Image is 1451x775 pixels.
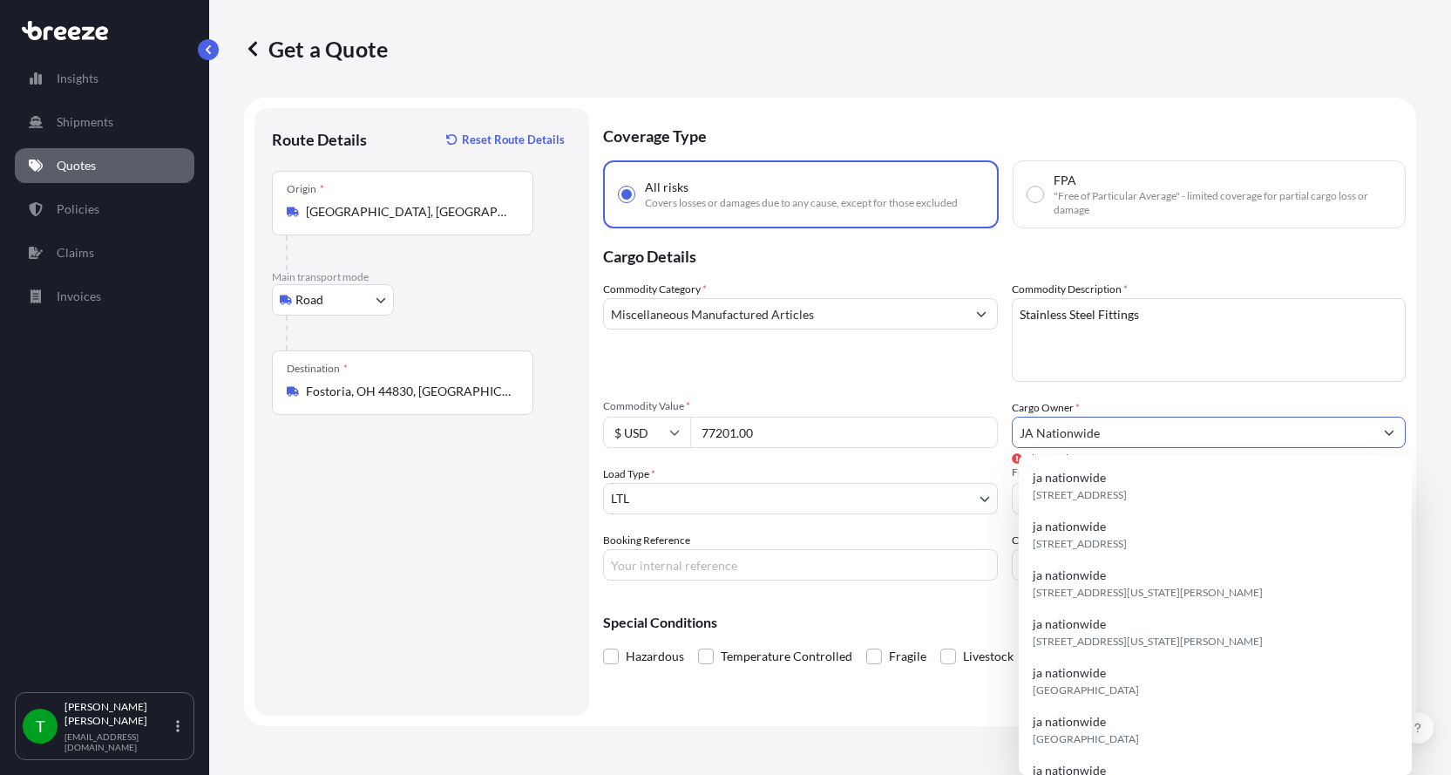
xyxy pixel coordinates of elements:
[645,196,958,210] span: Covers losses or damages due to any cause, except for those excluded
[287,362,348,376] div: Destination
[1373,417,1405,448] button: Show suggestions
[1012,399,1080,417] label: Cargo Owner
[1033,713,1106,731] span: ja nationwide
[1012,549,1407,581] input: Enter name
[1054,189,1392,217] span: "Free of Particular Average" - limited coverage for partial cargo loss or damage
[963,643,1014,670] span: Livestock
[64,700,173,728] p: [PERSON_NAME] [PERSON_NAME]
[966,298,997,330] button: Show suggestions
[603,399,998,413] span: Commodity Value
[57,288,101,305] p: Invoices
[1033,731,1139,748] span: [GEOGRAPHIC_DATA]
[306,383,512,400] input: Destination
[721,643,852,670] span: Temperature Controlled
[36,717,45,735] span: T
[64,731,173,752] p: [EMAIL_ADDRESS][DOMAIN_NAME]
[1033,584,1263,602] span: [STREET_ADDRESS][US_STATE][PERSON_NAME]
[462,131,565,148] p: Reset Route Details
[1033,664,1106,682] span: ja nationwide
[57,157,96,174] p: Quotes
[690,417,998,448] input: Type amount
[603,532,690,549] label: Booking Reference
[57,70,98,87] p: Insights
[306,203,512,221] input: Origin
[611,490,629,507] span: LTL
[272,129,367,150] p: Route Details
[603,466,655,483] span: Load Type
[57,244,94,262] p: Claims
[1012,450,1176,467] span: Please select or type cargo owner
[1033,567,1106,584] span: ja nationwide
[604,298,966,330] input: Select a commodity type
[244,35,388,63] p: Get a Quote
[287,182,324,196] div: Origin
[57,201,99,218] p: Policies
[1012,532,1074,549] label: Carrier Name
[1012,466,1407,479] span: Freight Cost
[603,108,1406,160] p: Coverage Type
[57,113,113,131] p: Shipments
[1012,281,1128,298] label: Commodity Description
[603,615,1406,629] p: Special Conditions
[1013,417,1374,448] input: Full name
[603,281,707,298] label: Commodity Category
[295,291,323,309] span: Road
[603,549,998,581] input: Your internal reference
[1033,518,1106,535] span: ja nationwide
[1054,172,1076,189] span: FPA
[1033,615,1106,633] span: ja nationwide
[889,643,926,670] span: Fragile
[1033,486,1127,504] span: [STREET_ADDRESS]
[1033,469,1106,486] span: ja nationwide
[626,643,684,670] span: Hazardous
[1033,633,1263,650] span: [STREET_ADDRESS][US_STATE][PERSON_NAME]
[1033,682,1139,699] span: [GEOGRAPHIC_DATA]
[645,179,688,196] span: All risks
[272,284,394,316] button: Select transport
[603,228,1406,281] p: Cargo Details
[1033,535,1127,553] span: [STREET_ADDRESS]
[272,270,572,284] p: Main transport mode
